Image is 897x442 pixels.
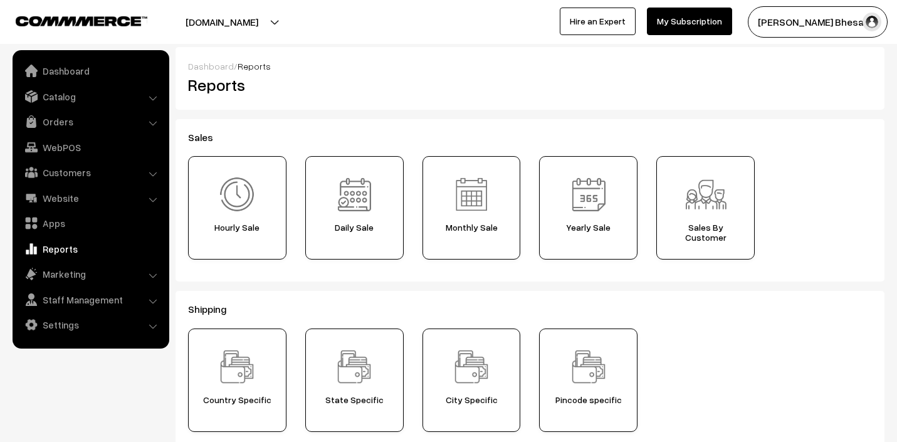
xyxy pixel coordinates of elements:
a: My Subscription [647,8,732,35]
img: Report [684,172,728,216]
button: [PERSON_NAME] Bhesani… [748,6,888,38]
img: Report [567,172,611,216]
span: Reports [238,61,271,71]
a: WebPOS [16,136,165,159]
a: Apps [16,212,165,234]
a: Dashboard [16,60,165,82]
img: Report [215,345,259,389]
a: COMMMERCE [16,13,125,28]
img: Report [567,345,611,389]
a: Report Yearly Sale [539,156,637,260]
span: Daily Sale [310,223,399,233]
img: Report [449,345,493,389]
a: Website [16,187,165,209]
span: Yearly Sale [543,223,633,233]
a: Report State Specific [305,329,404,432]
span: Sales [188,131,228,144]
a: Report Sales ByCustomer [656,156,755,260]
span: City Specific [427,395,517,405]
a: Report City Specific [422,329,521,432]
button: [DOMAIN_NAME] [142,6,302,38]
img: Report [215,172,259,216]
span: State Specific [310,395,399,405]
a: Settings [16,313,165,336]
a: Report Monthly Sale [422,156,521,260]
img: COMMMERCE [16,16,147,26]
h2: Reports [188,75,404,95]
a: Reports [16,238,165,260]
a: Report Hourly Sale [188,156,286,260]
img: user [863,13,881,31]
div: / [188,60,872,73]
img: Report [332,345,376,389]
a: Report Country Specific [188,329,286,432]
a: Marketing [16,263,165,285]
span: Hourly Sale [192,223,282,233]
a: Hire an Expert [560,8,636,35]
a: Orders [16,110,165,133]
a: Report Pincode specific [539,329,637,432]
a: Dashboard [188,61,234,71]
span: Country Specific [192,395,282,405]
span: Pincode specific [543,395,633,405]
span: Sales By Customer [661,223,750,243]
a: Customers [16,161,165,184]
img: Report [332,172,376,216]
span: Monthly Sale [427,223,517,233]
a: Report Daily Sale [305,156,404,260]
span: Shipping [188,303,241,315]
img: Report [449,172,493,216]
a: Staff Management [16,288,165,311]
a: Catalog [16,85,165,108]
